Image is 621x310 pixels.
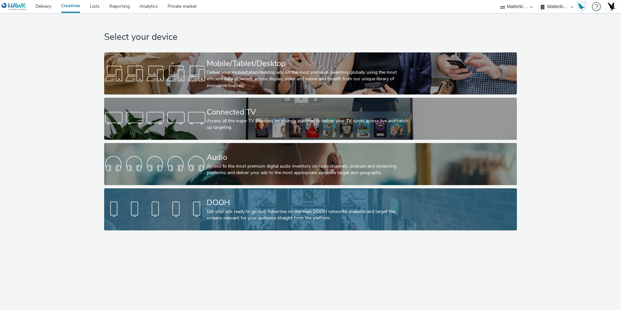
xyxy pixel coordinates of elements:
div: Connected TV [207,106,412,118]
img: Hawk Academy [576,1,586,12]
img: Account UK [606,2,616,11]
div: DOOH [207,197,412,208]
h1: Select your device [104,31,517,43]
a: Hawk Academy [576,1,589,12]
div: Access to the most premium digital audio inventory on radio channels, podcast and streaming platf... [207,163,412,176]
a: AudioAccess to the most premium digital audio inventory on radio channels, podcast and streaming ... [104,143,517,185]
a: Mobile/Tablet/DesktopDeliver your mobile/tablet/desktop ads on the most premium inventory globall... [104,52,517,94]
div: Access all the major TV channels on a single platform to deliver your TV spots across live and ca... [207,118,412,131]
div: Mobile/Tablet/Desktop [207,58,412,69]
div: Get your ads ready to go out! Advertise on the main DOOH networks available and target the screen... [207,208,412,222]
a: Connected TVAccess all the major TV channels on a single platform to deliver your TV spots across... [104,98,517,140]
a: DOOHGet your ads ready to go out! Advertise on the main DOOH networks available and target the sc... [104,188,517,230]
img: undefined Logo [2,3,27,11]
div: Deliver your mobile/tablet/desktop ads on the most premium inventory globally using the most effi... [207,69,412,89]
div: Audio [207,152,412,163]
